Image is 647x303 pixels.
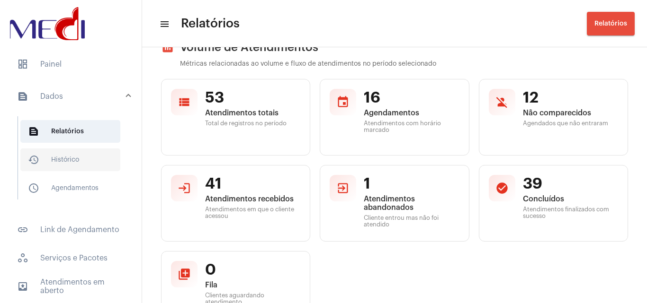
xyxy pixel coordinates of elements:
span: 0 [205,261,300,279]
mat-icon: view_list [178,95,191,109]
span: Concluídos [523,195,618,203]
span: sidenav icon [17,59,28,70]
span: Atendimentos abandonados [364,195,459,212]
p: Métricas relacionadas ao volume e fluxo de atendimentos no período selecionado [180,61,628,68]
span: Cliente entrou mas não foi atendido [364,215,459,228]
mat-icon: sidenav icon [17,281,28,292]
mat-expansion-panel-header: sidenav iconDados [6,81,142,112]
span: Não comparecidos [523,109,618,117]
span: Painel [9,53,132,76]
span: 1 [364,175,459,193]
span: Agendamentos [20,177,120,199]
div: sidenav iconDados [6,112,142,213]
mat-icon: check_circle [495,182,509,195]
mat-icon: event [336,95,350,109]
span: sidenav icon [17,252,28,264]
span: Total de registros no período [205,120,300,127]
img: d3a1b5fa-500b-b90f-5a1c-719c20e9830b.png [8,5,87,43]
span: Fila [205,281,300,289]
span: Relatórios [181,16,240,31]
span: Link de Agendamento [9,218,132,241]
span: 41 [205,175,300,193]
span: Atendimentos com horário marcado [364,120,459,133]
mat-icon: person_off [495,95,509,109]
span: Serviços e Pacotes [9,247,132,269]
mat-icon: queue [178,268,191,281]
span: 12 [523,89,618,107]
mat-icon: sidenav icon [28,182,39,194]
span: Relatórios [20,120,120,143]
h2: Volume de Atendimentos [161,41,628,54]
span: Atendimentos finalizados com sucesso [523,206,618,219]
mat-panel-title: Dados [17,91,126,102]
span: Relatórios [594,20,627,27]
span: 53 [205,89,300,107]
mat-icon: sidenav icon [17,224,28,235]
mat-icon: login [178,182,191,195]
span: Histórico [20,148,120,171]
span: 16 [364,89,459,107]
span: Atendimentos totais [205,109,300,117]
mat-icon: sidenav icon [159,18,169,30]
mat-icon: sidenav icon [28,126,39,137]
mat-icon: assessment [161,41,174,54]
span: Agendados que não entraram [523,120,618,127]
button: Relatórios [587,12,635,35]
span: Agendamentos [364,109,459,117]
mat-icon: exit_to_app [336,182,350,195]
span: Atendimentos em aberto [9,275,132,298]
mat-icon: sidenav icon [28,154,39,165]
mat-icon: sidenav icon [17,91,28,102]
span: Atendimentos recebidos [205,195,300,203]
span: 39 [523,175,618,193]
span: Atendimentos em que o cliente acessou [205,206,300,219]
